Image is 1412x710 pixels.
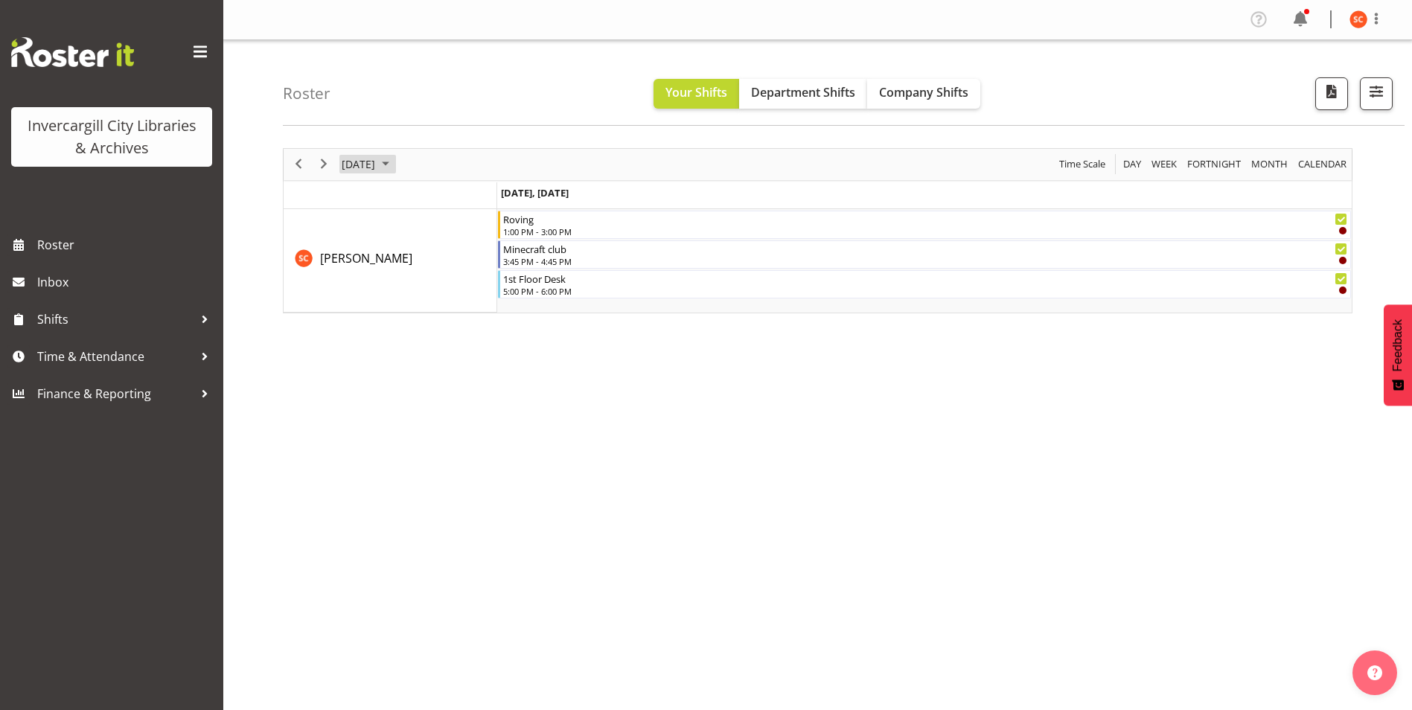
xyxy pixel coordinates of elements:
span: Time & Attendance [37,345,194,368]
span: Department Shifts [751,84,855,100]
button: Your Shifts [654,79,739,109]
span: [PERSON_NAME] [320,250,412,266]
button: Timeline Day [1121,155,1144,173]
span: Time Scale [1058,155,1107,173]
button: Previous [289,155,309,173]
button: Department Shifts [739,79,867,109]
span: Fortnight [1186,155,1242,173]
div: 5:00 PM - 6:00 PM [503,285,1347,297]
div: Timeline Day of September 18, 2025 [283,148,1352,313]
span: [DATE] [340,155,377,173]
img: serena-casey11690.jpg [1349,10,1367,28]
span: Inbox [37,271,216,293]
button: September 2025 [339,155,396,173]
div: Minecraft club [503,241,1347,256]
div: Invercargill City Libraries & Archives [26,115,197,159]
div: Serena Casey"s event - Minecraft club Begin From Thursday, September 18, 2025 at 3:45:00 PM GMT+1... [498,240,1351,269]
span: Feedback [1391,319,1405,371]
span: Company Shifts [879,84,968,100]
div: next period [311,149,336,180]
td: Serena Casey resource [284,209,497,313]
span: Day [1122,155,1143,173]
button: Filter Shifts [1360,77,1393,110]
span: [DATE], [DATE] [501,186,569,199]
button: Fortnight [1185,155,1244,173]
img: help-xxl-2.png [1367,665,1382,680]
button: Company Shifts [867,79,980,109]
div: Roving [503,211,1347,226]
a: [PERSON_NAME] [320,249,412,267]
img: Rosterit website logo [11,37,134,67]
button: Month [1296,155,1349,173]
div: 3:45 PM - 4:45 PM [503,255,1347,267]
span: Finance & Reporting [37,383,194,405]
h4: Roster [283,85,330,102]
div: previous period [286,149,311,180]
table: Timeline Day of September 18, 2025 [497,209,1352,313]
span: Week [1150,155,1178,173]
div: 1st Floor Desk [503,271,1347,286]
span: calendar [1297,155,1348,173]
span: Roster [37,234,216,256]
button: Time Scale [1057,155,1108,173]
span: Your Shifts [665,84,727,100]
button: Timeline Week [1149,155,1180,173]
button: Timeline Month [1249,155,1291,173]
div: Serena Casey"s event - 1st Floor Desk Begin From Thursday, September 18, 2025 at 5:00:00 PM GMT+1... [498,270,1351,298]
div: Serena Casey"s event - Roving Begin From Thursday, September 18, 2025 at 1:00:00 PM GMT+12:00 End... [498,211,1351,239]
button: Feedback - Show survey [1384,304,1412,406]
button: Next [314,155,334,173]
span: Shifts [37,308,194,330]
span: Month [1250,155,1289,173]
div: 1:00 PM - 3:00 PM [503,226,1347,237]
div: September 18, 2025 [336,149,398,180]
button: Download a PDF of the roster for the current day [1315,77,1348,110]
